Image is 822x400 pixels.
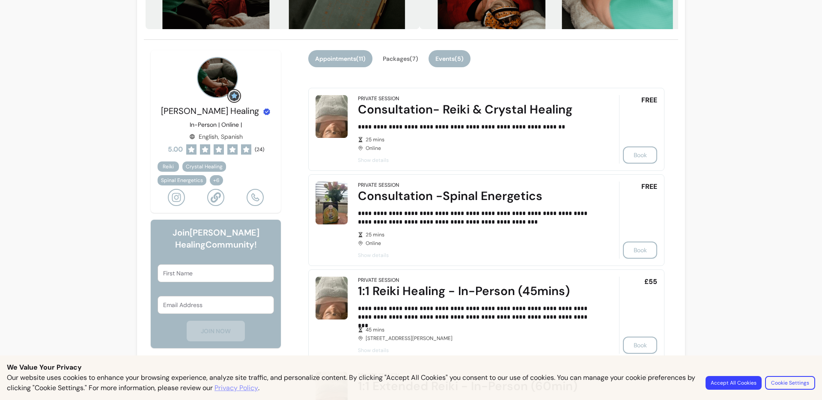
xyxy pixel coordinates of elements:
[308,50,372,67] button: Appointments(11)
[197,57,238,98] img: Provider image
[765,376,815,390] button: Cookie Settings
[358,277,399,284] div: Private Session
[7,362,815,373] p: We Value Your Privacy
[376,50,425,67] button: Packages(7)
[358,157,595,164] span: Show details
[186,163,223,170] span: Crystal Healing
[211,177,221,184] span: + 6
[366,326,595,333] span: 45 mins
[358,136,595,152] div: Online
[641,182,657,192] span: FREE
[316,277,348,319] img: 1:1 Reiki Healing - In-Person (45mins)
[168,144,183,155] span: 5.00
[623,337,657,354] button: Book
[163,163,174,170] span: Reiki
[366,231,595,238] span: 25 mins
[358,231,595,247] div: Online
[190,120,242,129] p: In-Person | Online |
[358,102,595,117] div: Consultation- Reiki & Crystal Healing
[189,132,243,141] div: English, Spanish
[623,146,657,164] button: Book
[161,177,203,184] span: Spinal Energetics
[358,284,595,299] div: 1:1 Reiki Healing - In-Person (45mins)
[358,347,595,354] span: Show details
[161,105,259,116] span: [PERSON_NAME] Healing
[7,373,695,393] p: Our website uses cookies to enhance your browsing experience, analyze site traffic, and personali...
[163,269,268,278] input: First Name
[366,136,595,143] span: 25 mins
[163,301,268,309] input: Email Address
[255,146,264,153] span: ( 24 )
[214,383,258,393] a: Privacy Policy
[623,242,657,259] button: Book
[358,188,595,204] div: Consultation -Spinal Energetics
[358,95,399,102] div: Private Session
[429,50,471,67] button: Events(5)
[358,326,595,342] div: [STREET_ADDRESS][PERSON_NAME]
[641,95,657,105] span: FREE
[158,227,274,251] h6: Join [PERSON_NAME] Healing Community!
[358,252,595,259] span: Show details
[644,277,657,287] span: £55
[316,182,348,224] img: Consultation -Spinal Energetics
[229,91,239,101] img: Grow
[316,95,348,138] img: Consultation- Reiki & Crystal Healing
[706,376,762,390] button: Accept All Cookies
[358,182,399,188] div: Private Session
